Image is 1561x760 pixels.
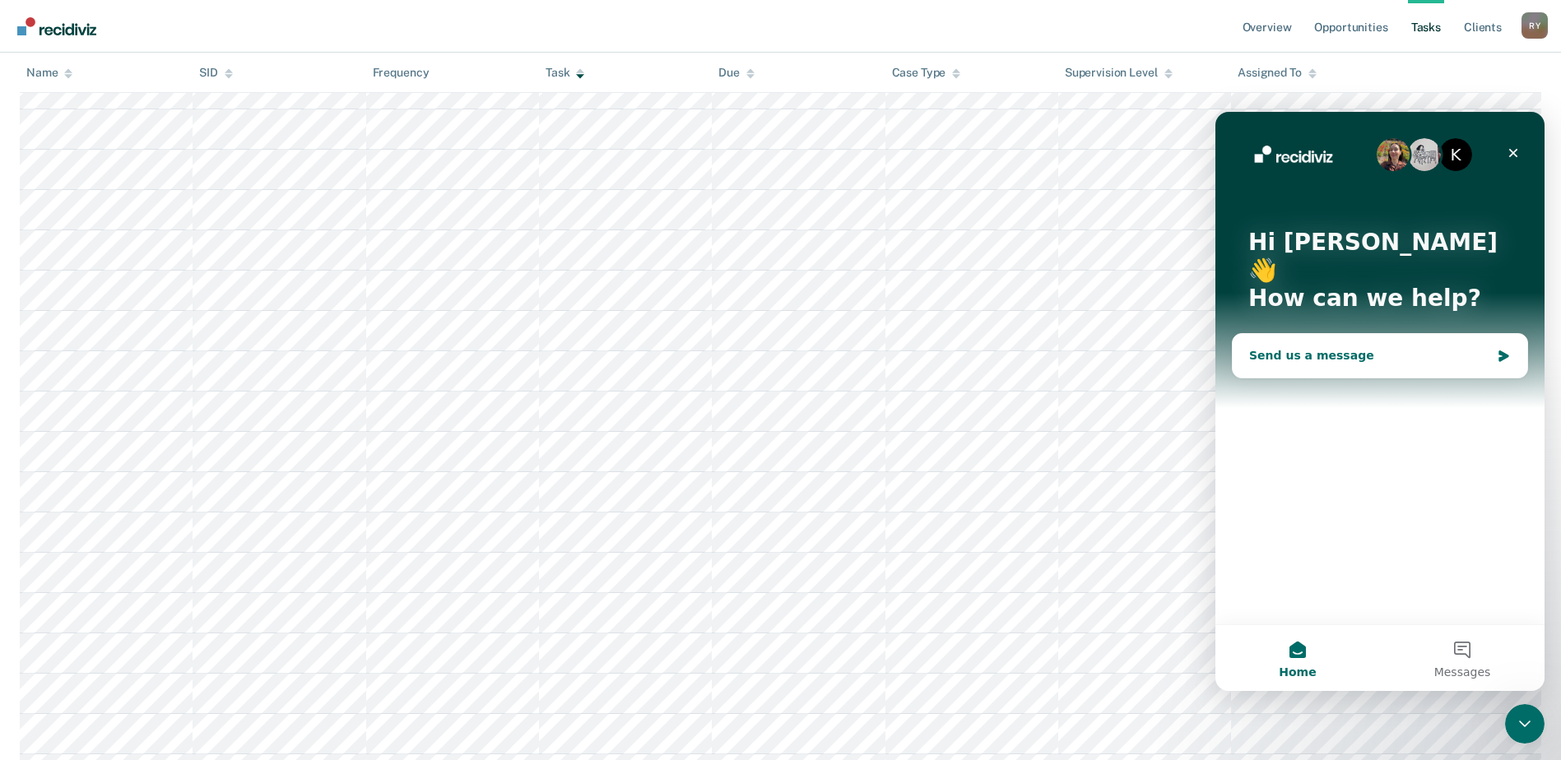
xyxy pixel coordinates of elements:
[1522,12,1548,39] button: Profile dropdown button
[546,66,584,80] div: Task
[1522,12,1548,39] div: R Y
[1065,66,1173,80] div: Supervision Level
[1505,704,1545,744] iframe: Intercom live chat
[26,66,72,80] div: Name
[1215,112,1545,691] iframe: Intercom live chat
[199,66,233,80] div: SID
[718,66,755,80] div: Due
[373,66,430,80] div: Frequency
[1238,66,1316,80] div: Assigned To
[17,17,96,35] img: Recidiviz
[892,66,961,80] div: Case Type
